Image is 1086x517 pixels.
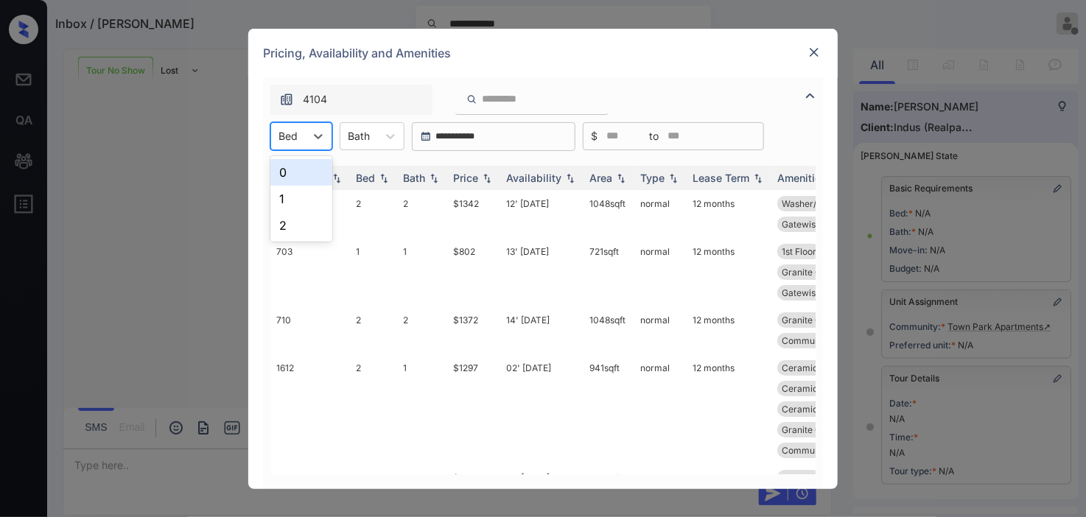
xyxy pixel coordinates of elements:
div: Pricing, Availability and Amenities [248,29,838,77]
td: 941 sqft [584,354,634,464]
div: Bed [356,172,375,184]
td: 12 months [687,464,771,512]
td: normal [634,238,687,306]
img: sorting [427,172,441,183]
img: sorting [329,172,344,183]
div: 0 [270,159,332,186]
span: to [649,128,659,144]
div: Lease Term [693,172,749,184]
td: 309 [270,464,350,512]
td: 12 months [687,306,771,354]
div: Availability [506,172,561,184]
img: sorting [614,172,628,183]
div: Bath [403,172,425,184]
span: 1st Floor [782,246,816,257]
td: 14' [DATE] [500,464,584,512]
td: 2 [350,190,397,238]
td: 2 [397,190,447,238]
td: 703 [270,238,350,306]
td: 1 [397,238,447,306]
span: Community Fee [782,335,848,346]
td: 1048 sqft [584,306,634,354]
img: sorting [666,172,681,183]
img: sorting [751,172,766,183]
img: sorting [376,172,391,183]
td: 12' [DATE] [500,190,584,238]
td: 12 months [687,354,771,464]
img: close [807,45,821,60]
span: Community Fee [782,445,848,456]
td: $1297 [447,354,500,464]
td: 721 sqft [584,238,634,306]
td: 13' [DATE] [500,238,584,306]
td: normal [634,306,687,354]
div: Price [453,172,478,184]
div: 2 [270,212,332,239]
span: $ [591,128,598,144]
td: 842 sqft [584,464,634,512]
span: Ceramic Tile Ha... [782,404,856,415]
div: Amenities [777,172,827,184]
div: Area [589,172,612,184]
td: 12 months [687,238,771,306]
span: Granite Counter... [782,267,855,278]
td: normal [634,354,687,464]
span: Gatewise [782,287,821,298]
span: Ceramic Tile Be... [782,383,855,394]
img: icon-zuma [466,93,477,106]
div: Type [640,172,665,184]
td: $802 [447,238,500,306]
td: $1372 [447,306,500,354]
span: Granite Counter... [782,424,855,435]
td: 1 [397,464,447,512]
td: normal [634,464,687,512]
td: 1 [397,354,447,464]
span: Washer/Dryer Co... [782,198,861,209]
td: 14' [DATE] [500,306,584,354]
img: sorting [480,172,494,183]
div: 1 [270,186,332,212]
td: 2 [350,354,397,464]
td: 1 [350,238,397,306]
img: icon-zuma [279,92,294,107]
img: sorting [563,172,578,183]
td: normal [634,190,687,238]
td: 2 [350,306,397,354]
td: 1 [350,464,397,512]
td: $1342 [447,190,500,238]
td: 2 [397,306,447,354]
span: 1st Floor [782,472,816,483]
td: 710 [270,306,350,354]
span: 4104 [303,91,327,108]
img: icon-zuma [802,87,819,105]
td: 12 months [687,190,771,238]
span: Gatewise [782,219,821,230]
td: $997 [447,464,500,512]
td: 1048 sqft [584,190,634,238]
td: 02' [DATE] [500,354,584,464]
span: Granite Counter... [782,314,855,326]
td: 1612 [270,354,350,464]
span: Ceramic Tile Ba... [782,362,855,373]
